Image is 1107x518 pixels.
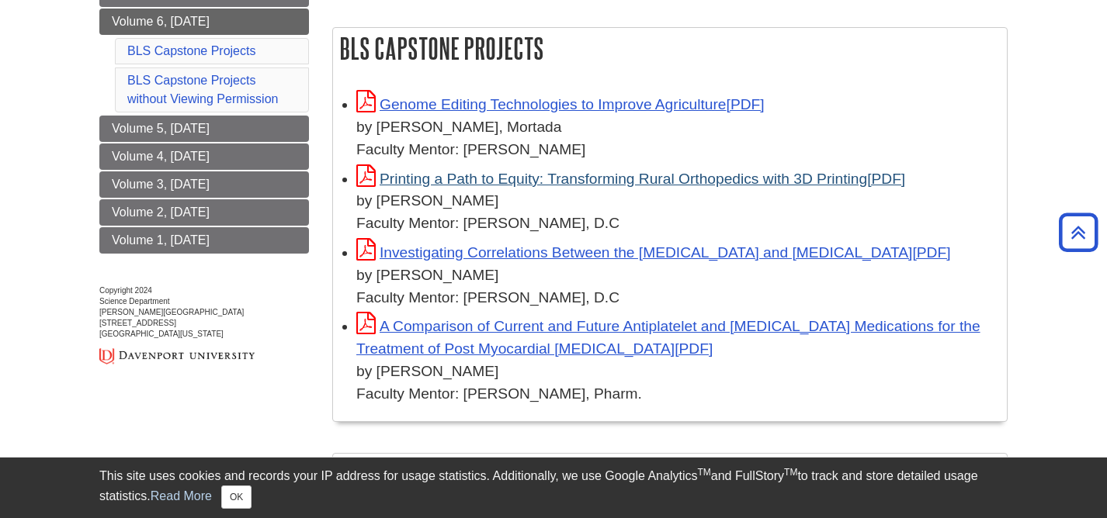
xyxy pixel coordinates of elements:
[99,199,309,226] a: Volume 2, [DATE]
[1053,222,1103,243] a: Back to Top
[151,489,212,502] a: Read More
[221,485,252,509] button: Close
[112,150,210,163] span: Volume 4, [DATE]
[99,467,1008,509] div: This site uses cookies and records your IP address for usage statistics. Additionally, we use Goo...
[356,361,999,406] div: by [PERSON_NAME] Faculty Mentor: [PERSON_NAME], Pharm.
[99,143,309,170] a: Volume 4, [DATE]
[99,171,309,198] a: Volume 3, [DATE]
[112,122,210,135] span: Volume 5, [DATE]
[99,9,309,35] a: Volume 6, [DATE]
[99,116,309,142] a: Volume 5, [DATE]
[356,96,765,112] a: Link opens in new window
[112,233,210,247] span: Volume 1, [DATE]
[127,74,278,105] a: BLS Capstone Projects without Viewing Permission
[356,244,950,261] a: Link opens in new window
[99,286,244,338] span: Copyright 2024 Science Department [PERSON_NAME][GEOGRAPHIC_DATA] [STREET_ADDRESS] [GEOGRAPHIC_DAT...
[356,318,980,357] a: Link opens in new window
[784,467,797,478] sup: TM
[356,264,999,309] div: by [PERSON_NAME] Faculty Mentor: [PERSON_NAME], D.C
[356,190,999,235] div: by [PERSON_NAME] Faculty Mentor: [PERSON_NAME], D.C
[333,28,1007,69] h2: BLS Capstone Projects
[697,467,710,478] sup: TM
[112,205,210,219] span: Volume 2, [DATE]
[99,348,255,364] img: du logo
[356,171,905,187] a: Link opens in new window
[112,15,210,28] span: Volume 6, [DATE]
[356,116,999,161] div: by [PERSON_NAME], Mortada Faculty Mentor: [PERSON_NAME]
[99,227,309,254] a: Volume 1, [DATE]
[127,44,255,57] a: BLS Capstone Projects
[333,454,1007,495] h2: BLS Capstone Projects without Viewing Permission
[112,178,210,191] span: Volume 3, [DATE]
